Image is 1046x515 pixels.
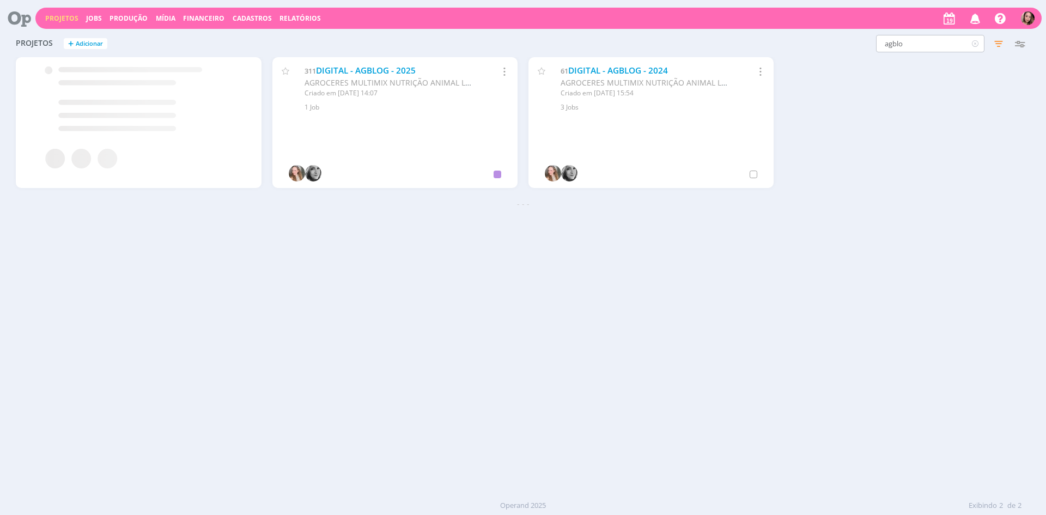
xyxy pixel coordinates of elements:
[279,14,321,23] a: Relatórios
[561,88,728,98] div: Criado em [DATE] 15:54
[305,66,316,76] span: 311
[42,14,82,23] button: Projetos
[305,165,321,181] img: J
[180,14,228,23] button: Financeiro
[68,38,74,50] span: +
[1018,500,1021,511] span: 2
[183,14,224,23] a: Financeiro
[153,14,179,23] button: Mídia
[76,40,103,47] span: Adicionar
[229,14,275,23] button: Cadastros
[83,14,105,23] button: Jobs
[233,14,272,23] span: Cadastros
[156,14,175,23] a: Mídia
[1007,500,1015,511] span: de
[545,165,561,181] img: G
[999,500,1003,511] span: 2
[106,14,151,23] button: Produção
[10,198,1036,209] div: - - -
[86,14,102,23] a: Jobs
[64,38,107,50] button: +Adicionar
[276,14,324,23] button: Relatórios
[561,165,577,181] img: J
[876,35,984,52] input: Busca
[305,102,504,112] div: 1 Job
[110,14,148,23] a: Produção
[305,77,482,88] span: AGROCERES MULTIMIX NUTRIÇÃO ANIMAL LTDA.
[305,88,472,98] div: Criado em [DATE] 14:07
[1020,9,1035,28] button: T
[561,77,738,88] span: AGROCERES MULTIMIX NUTRIÇÃO ANIMAL LTDA.
[316,65,416,76] a: DIGITAL - AGBLOG - 2025
[561,66,568,76] span: 61
[45,14,78,23] a: Projetos
[16,39,53,48] span: Projetos
[568,65,668,76] a: DIGITAL - AGBLOG - 2024
[969,500,997,511] span: Exibindo
[561,102,761,112] div: 3 Jobs
[289,165,305,181] img: G
[1021,11,1035,25] img: T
